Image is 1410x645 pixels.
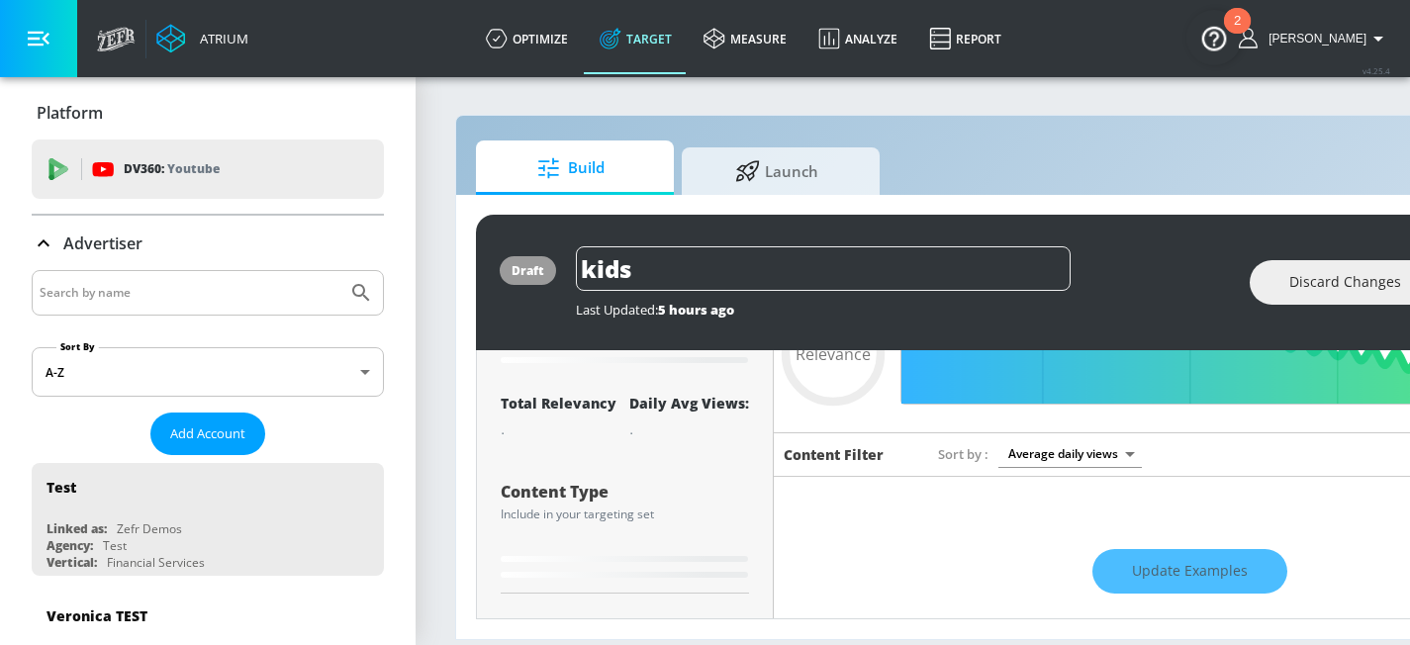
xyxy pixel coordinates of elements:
[47,478,76,497] div: Test
[501,508,749,520] div: Include in your targeting set
[47,606,147,625] div: Veronica TEST
[584,3,688,74] a: Target
[117,520,182,537] div: Zefr Demos
[47,520,107,537] div: Linked as:
[576,301,1230,319] div: Last Updated:
[796,346,871,362] span: Relevance
[501,394,616,413] div: Total Relevancy
[688,3,802,74] a: measure
[47,537,93,554] div: Agency:
[658,301,734,319] span: 5 hours ago
[32,85,384,140] div: Platform
[32,139,384,199] div: DV360: Youtube
[56,340,99,353] label: Sort By
[1289,270,1401,295] span: Discard Changes
[32,216,384,271] div: Advertiser
[150,413,265,455] button: Add Account
[103,537,127,554] div: Test
[192,30,248,47] div: Atrium
[156,24,248,53] a: Atrium
[32,463,384,576] div: TestLinked as:Zefr DemosAgency:TestVertical:Financial Services
[998,440,1142,467] div: Average daily views
[784,445,884,464] h6: Content Filter
[702,147,852,195] span: Launch
[938,445,988,463] span: Sort by
[170,422,245,445] span: Add Account
[47,554,97,571] div: Vertical:
[1363,65,1390,76] span: v 4.25.4
[124,158,220,180] p: DV360:
[496,144,646,192] span: Build
[802,3,913,74] a: Analyze
[32,347,384,397] div: A-Z
[512,262,544,279] div: draft
[1239,27,1390,50] button: [PERSON_NAME]
[107,554,205,571] div: Financial Services
[913,3,1017,74] a: Report
[167,158,220,179] p: Youtube
[37,102,103,124] p: Platform
[501,484,749,500] div: Content Type
[629,394,749,413] div: Daily Avg Views:
[1234,21,1241,46] div: 2
[40,280,339,306] input: Search by name
[1261,32,1366,46] span: login as: fletcher.thornton@zefr.com
[1186,10,1242,65] button: Open Resource Center, 2 new notifications
[63,232,142,254] p: Advertiser
[470,3,584,74] a: optimize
